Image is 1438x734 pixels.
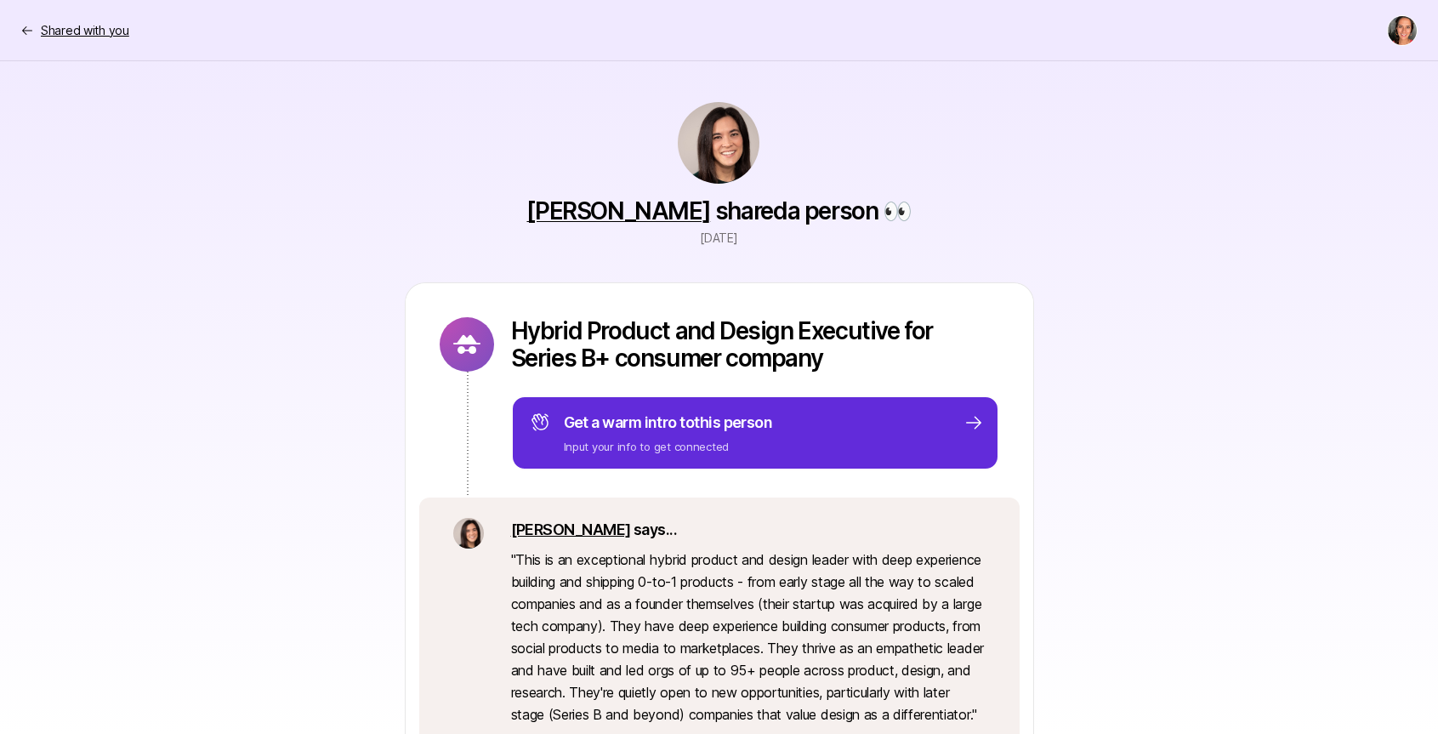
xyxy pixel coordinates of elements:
img: 71d7b91d_d7cb_43b4_a7ea_a9b2f2cc6e03.jpg [453,518,484,549]
a: [PERSON_NAME] [511,521,631,538]
p: Get a warm intro [564,411,773,435]
p: [DATE] [700,228,737,248]
button: Lia Siebert [1387,15,1418,46]
a: [PERSON_NAME] [526,196,710,225]
span: to this person [679,413,772,431]
p: Shared with you [41,20,129,41]
p: Input your info to get connected [564,438,773,455]
img: Lia Siebert [1388,16,1417,45]
p: shared a person 👀 [526,197,911,225]
p: says... [511,518,986,542]
img: 71d7b91d_d7cb_43b4_a7ea_a9b2f2cc6e03.jpg [678,102,759,184]
p: " This is an exceptional hybrid product and design leader with deep experience building and shipp... [511,549,986,725]
p: Hybrid Product and Design Executive for Series B+ consumer company [511,317,999,372]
